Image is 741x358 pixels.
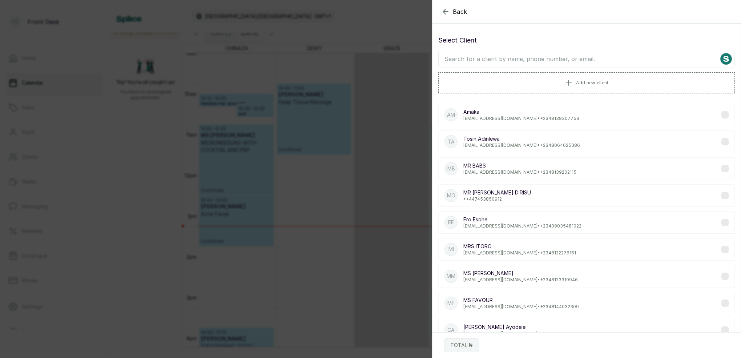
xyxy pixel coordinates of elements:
p: [EMAIL_ADDRESS][DOMAIN_NAME] • +234 8123319946 [463,277,578,283]
p: [EMAIL_ADDRESS][DOMAIN_NAME] • +234 8064625386 [463,142,580,148]
span: Add new client [576,80,608,86]
p: MR BABS [463,162,576,169]
p: MS FAVOUR [463,297,579,304]
p: MM [447,273,455,280]
p: EE [448,219,454,226]
input: Search for a client by name, phone number, or email. [438,50,735,68]
p: MO [447,192,455,199]
p: [EMAIL_ADDRESS][DOMAIN_NAME] • +234 8139202115 [463,169,576,175]
button: Back [441,7,467,16]
p: MI [448,246,454,253]
p: MR [PERSON_NAME] DIRISU [463,189,531,196]
p: [EMAIL_ADDRESS][DOMAIN_NAME] • +234 8122276161 [463,250,576,256]
p: MB [447,165,455,172]
p: [EMAIL_ADDRESS][DOMAIN_NAME] • +234 8139307759 [463,116,579,121]
span: Back [453,7,467,16]
p: Select Client [438,35,735,45]
p: Am [447,111,455,118]
p: Amaka [463,108,579,116]
p: Ero Esohe [463,216,581,223]
p: Tosin Adinlewa [463,135,580,142]
p: [EMAIL_ADDRESS][DOMAIN_NAME] • +234 09035481022 [463,223,581,229]
p: [PERSON_NAME] Ayodele [463,323,578,331]
p: TOTAL: ₦ [450,342,473,349]
p: [EMAIL_ADDRESS][DOMAIN_NAME] • +234 8026191930 [463,331,578,337]
p: MRS ITORO [463,243,576,250]
p: MF [447,299,455,307]
button: Add new client [438,72,735,93]
p: MS [PERSON_NAME] [463,270,578,277]
p: [EMAIL_ADDRESS][DOMAIN_NAME] • +234 8144032309 [463,304,579,310]
p: TA [448,138,455,145]
p: • +44 7453850912 [463,196,531,202]
p: CA [447,326,455,334]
